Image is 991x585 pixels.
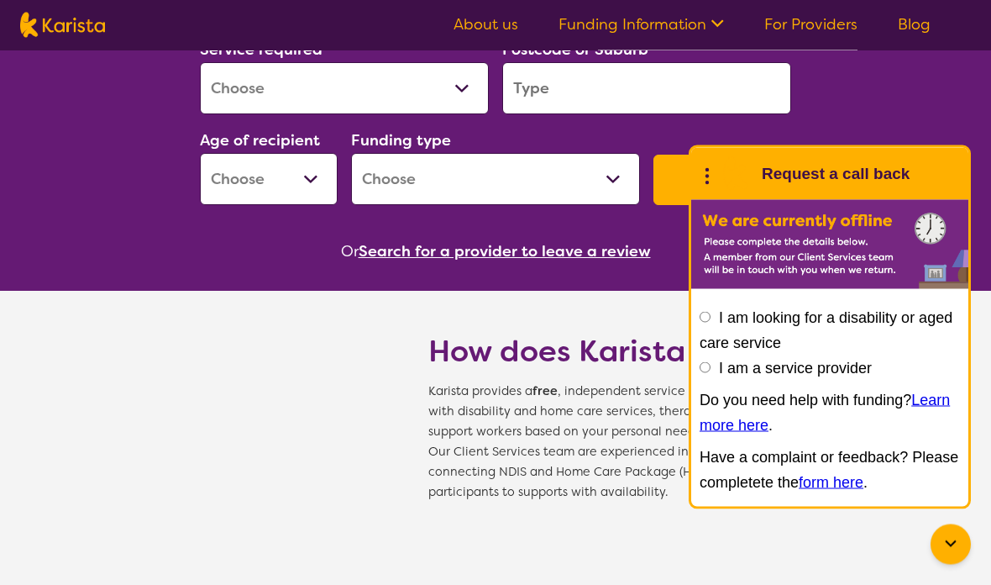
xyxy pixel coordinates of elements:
span: Or [341,240,359,265]
p: Have a complaint or feedback? Please completete the . [700,445,960,495]
a: About us [454,14,518,34]
h1: Request a call back [762,161,910,187]
button: Search for a provider to leave a review [359,240,651,265]
input: Type [502,63,791,115]
label: I am looking for a disability or aged care service [700,309,952,351]
b: free [532,384,558,400]
a: form here [799,474,863,491]
img: Karista logo [20,13,105,38]
h1: How does Karista work? [428,332,781,372]
label: Age of recipient [200,131,320,151]
label: I am a service provider [719,360,872,377]
label: Service required [200,40,322,61]
a: Blog [898,14,931,34]
button: Search [653,155,791,206]
p: Do you need help with funding? . [700,387,960,438]
a: For Providers [764,14,857,34]
img: Karista [718,157,752,191]
span: Karista provides a , independent service connecting you with disability and home care services, t... [428,382,781,503]
img: Karista offline chat form to request call back [691,200,968,289]
a: Funding Information [558,14,724,34]
label: Funding type [351,131,451,151]
label: Postcode or Suburb [502,40,648,61]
